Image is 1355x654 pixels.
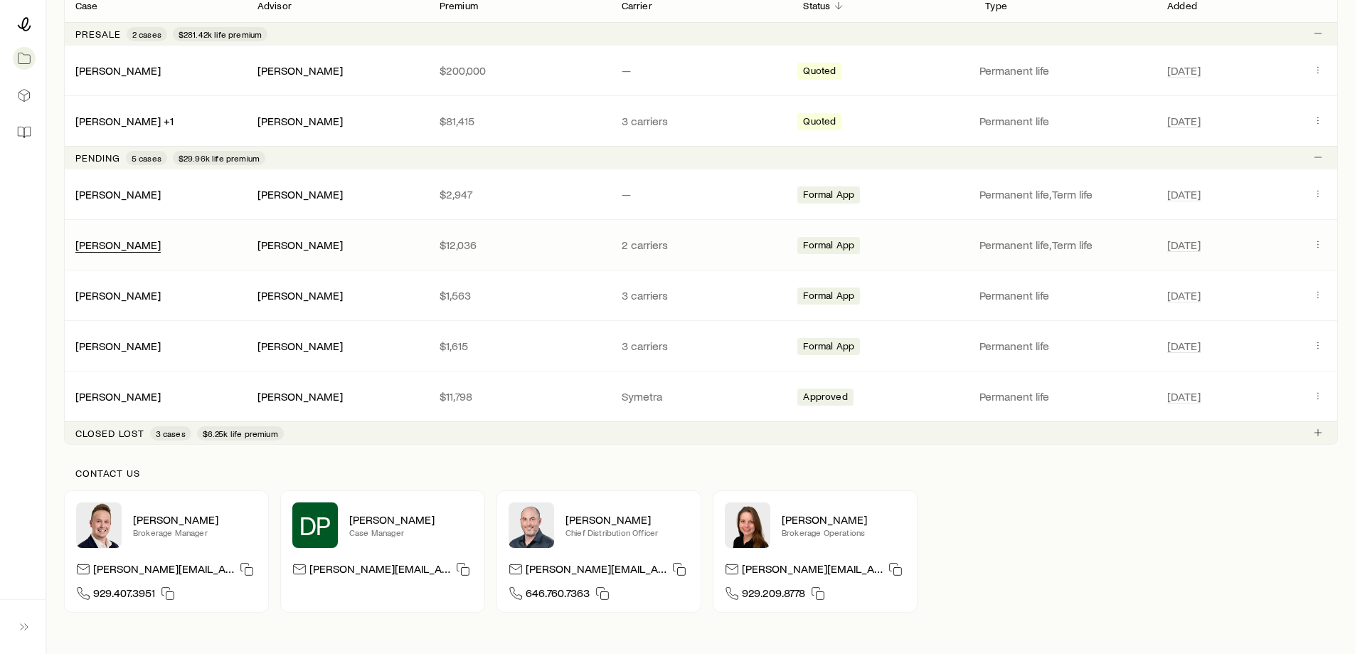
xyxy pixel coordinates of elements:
[742,561,883,581] p: [PERSON_NAME][EMAIL_ADDRESS][DOMAIN_NAME]
[803,65,836,80] span: Quoted
[156,428,186,439] span: 3 cases
[565,512,689,527] p: [PERSON_NAME]
[257,238,343,253] div: [PERSON_NAME]
[75,114,174,129] div: [PERSON_NAME] +1
[75,63,161,78] div: [PERSON_NAME]
[440,389,599,404] p: $11,798
[979,238,1150,252] p: Permanent life, Term life
[622,288,781,302] p: 3 carriers
[440,114,599,128] p: $81,415
[76,502,122,548] img: Derek Wakefield
[979,187,1150,201] p: Permanent life, Term life
[257,114,343,129] div: [PERSON_NAME]
[440,288,599,302] p: $1,563
[75,187,161,202] div: [PERSON_NAME]
[257,288,343,303] div: [PERSON_NAME]
[75,288,161,303] div: [PERSON_NAME]
[257,63,343,78] div: [PERSON_NAME]
[75,114,174,127] a: [PERSON_NAME] +1
[133,527,257,538] p: Brokerage Manager
[725,502,770,548] img: Ellen Wall
[622,187,781,201] p: —
[803,340,854,355] span: Formal App
[257,389,343,404] div: [PERSON_NAME]
[203,428,278,439] span: $6.25k life premium
[75,187,161,201] a: [PERSON_NAME]
[1167,63,1201,78] span: [DATE]
[349,527,473,538] p: Case Manager
[979,63,1150,78] p: Permanent life
[75,152,120,164] p: Pending
[803,189,854,204] span: Formal App
[75,428,144,439] p: Closed lost
[349,512,473,527] p: [PERSON_NAME]
[75,28,121,40] p: Presale
[75,389,161,403] a: [PERSON_NAME]
[133,512,257,527] p: [PERSON_NAME]
[622,238,781,252] p: 2 carriers
[179,28,262,40] span: $281.42k life premium
[622,114,781,128] p: 3 carriers
[1167,187,1201,201] span: [DATE]
[257,187,343,202] div: [PERSON_NAME]
[132,152,161,164] span: 5 cases
[1167,389,1201,404] span: [DATE]
[526,561,666,581] p: [PERSON_NAME][EMAIL_ADDRESS][DOMAIN_NAME]
[75,468,1327,479] p: Contact us
[803,290,854,305] span: Formal App
[1167,114,1201,128] span: [DATE]
[75,288,161,302] a: [PERSON_NAME]
[179,152,260,164] span: $29.96k life premium
[1167,339,1201,353] span: [DATE]
[803,115,836,130] span: Quoted
[440,339,599,353] p: $1,615
[75,238,161,253] div: [PERSON_NAME]
[803,391,847,406] span: Approved
[509,502,554,548] img: Dan Pierson
[440,187,599,201] p: $2,947
[75,63,161,77] a: [PERSON_NAME]
[782,527,905,538] p: Brokerage Operations
[75,339,161,354] div: [PERSON_NAME]
[1167,288,1201,302] span: [DATE]
[299,511,331,539] span: DP
[782,512,905,527] p: [PERSON_NAME]
[75,389,161,404] div: [PERSON_NAME]
[93,586,155,605] span: 929.407.3951
[742,586,805,605] span: 929.209.8778
[526,586,590,605] span: 646.760.7363
[75,238,161,251] a: [PERSON_NAME]
[565,527,689,538] p: Chief Distribution Officer
[93,561,234,581] p: [PERSON_NAME][EMAIL_ADDRESS][DOMAIN_NAME]
[979,114,1150,128] p: Permanent life
[1167,238,1201,252] span: [DATE]
[440,238,599,252] p: $12,036
[979,389,1150,404] p: Permanent life
[75,339,161,352] a: [PERSON_NAME]
[309,561,450,581] p: [PERSON_NAME][EMAIL_ADDRESS][DOMAIN_NAME]
[622,63,781,78] p: —
[803,239,854,254] span: Formal App
[622,389,781,404] p: Symetra
[257,339,343,354] div: [PERSON_NAME]
[979,339,1150,353] p: Permanent life
[440,63,599,78] p: $200,000
[622,339,781,353] p: 3 carriers
[132,28,161,40] span: 2 cases
[979,288,1150,302] p: Permanent life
